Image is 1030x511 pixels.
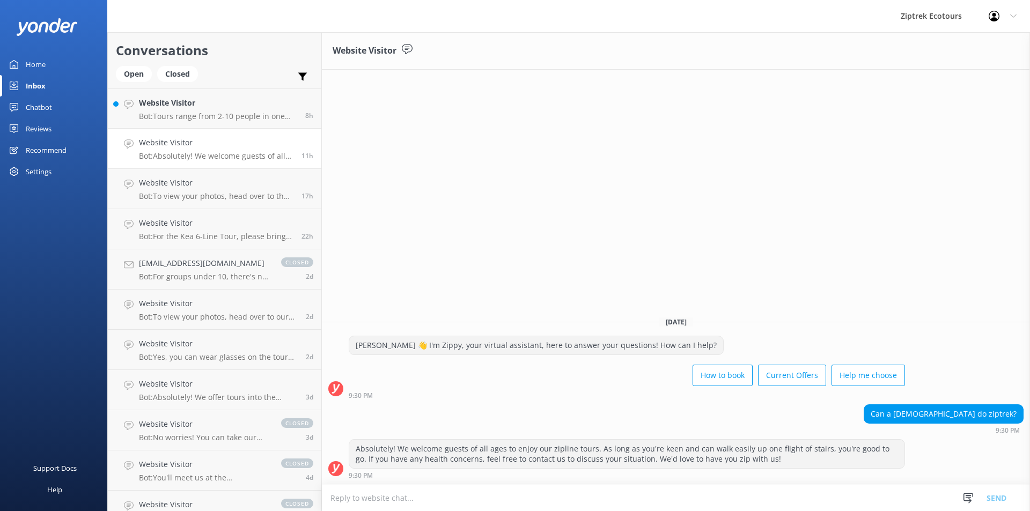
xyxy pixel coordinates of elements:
[139,112,297,121] p: Bot: Tours range from 2-10 people in one group, so if you're the only one booked, we might need t...
[864,405,1023,423] div: Can a [DEMOGRAPHIC_DATA] do ziptrek?
[349,440,904,468] div: Absolutely! We welcome guests of all ages to enjoy our zipline tours. As long as you're keen and ...
[349,336,723,354] div: [PERSON_NAME] 👋 I'm Zippy, your virtual assistant, here to answer your questions! How can I help?
[26,118,51,139] div: Reviews
[349,392,373,399] strong: 9:30 PM
[139,217,293,229] h4: Website Visitor
[758,365,826,386] button: Current Offers
[139,338,298,350] h4: Website Visitor
[26,54,46,75] div: Home
[139,312,298,322] p: Bot: To view your photos, head over to our My Photos Page at [URL][DOMAIN_NAME]. Make sure to sel...
[996,427,1020,434] strong: 9:30 PM
[26,161,51,182] div: Settings
[108,330,321,370] a: Website VisitorBot:Yes, you can wear glasses on the tour as long as they are not loose-fitting or...
[281,458,313,468] span: closed
[301,191,313,201] span: Sep 01 2025 03:20pm (UTC +12:00) Pacific/Auckland
[157,66,198,82] div: Closed
[108,169,321,209] a: Website VisitorBot:To view your photos, head over to the My Photos Page on our website and select...
[349,471,905,479] div: Sep 01 2025 09:30pm (UTC +12:00) Pacific/Auckland
[333,44,396,58] h3: Website Visitor
[301,151,313,160] span: Sep 01 2025 09:30pm (UTC +12:00) Pacific/Auckland
[139,499,270,510] h4: Website Visitor
[139,392,298,402] p: Bot: Absolutely! We offer tours into the evening, so 5pm is a great time to enjoy the zipline exp...
[26,97,52,118] div: Chatbot
[116,66,152,82] div: Open
[281,257,313,267] span: closed
[26,75,46,97] div: Inbox
[139,191,293,201] p: Bot: To view your photos, head over to the My Photos Page on our website and select the exact dat...
[306,392,313,402] span: Aug 29 2025 12:03pm (UTC +12:00) Pacific/Auckland
[139,473,270,483] p: Bot: You'll meet us at the [GEOGRAPHIC_DATA], located at the top of [GEOGRAPHIC_DATA]. You can re...
[33,457,77,479] div: Support Docs
[47,479,62,500] div: Help
[108,209,321,249] a: Website VisitorBot:For the Kea 6-Line Tour, please bring as little as possible since the guides w...
[306,272,313,281] span: Aug 31 2025 06:43am (UTC +12:00) Pacific/Auckland
[659,317,693,327] span: [DATE]
[349,391,905,399] div: Sep 01 2025 09:30pm (UTC +12:00) Pacific/Auckland
[306,433,313,442] span: Aug 29 2025 09:29am (UTC +12:00) Pacific/Auckland
[281,418,313,428] span: closed
[139,272,270,282] p: Bot: For groups under 10, there's no charge to change or cancel up to 24 hours prior to your tour...
[108,88,321,129] a: Website VisitorBot:Tours range from 2-10 people in one group, so if you're the only one booked, w...
[306,473,313,482] span: Aug 28 2025 05:33pm (UTC +12:00) Pacific/Auckland
[139,151,293,161] p: Bot: Absolutely! We welcome guests of all ages to enjoy our zipline tours. As long as you're keen...
[139,298,298,309] h4: Website Visitor
[26,139,67,161] div: Recommend
[301,232,313,241] span: Sep 01 2025 09:38am (UTC +12:00) Pacific/Auckland
[139,378,298,390] h4: Website Visitor
[832,365,905,386] button: Help me choose
[139,97,297,109] h4: Website Visitor
[139,458,270,470] h4: Website Visitor
[108,129,321,169] a: Website VisitorBot:Absolutely! We welcome guests of all ages to enjoy our zipline tours. As long ...
[693,365,753,386] button: How to book
[306,352,313,361] span: Aug 30 2025 09:18am (UTC +12:00) Pacific/Auckland
[139,418,270,430] h4: Website Visitor
[108,410,321,450] a: Website VisitorBot:No worries! You can take our quiz to help choose the best zipline adventure fo...
[116,68,157,79] a: Open
[139,433,270,442] p: Bot: No worries! You can take our quiz to help choose the best zipline adventure for you at [URL]...
[139,177,293,189] h4: Website Visitor
[139,137,293,149] h4: Website Visitor
[108,450,321,491] a: Website VisitorBot:You'll meet us at the [GEOGRAPHIC_DATA], located at the top of [GEOGRAPHIC_DAT...
[139,352,298,362] p: Bot: Yes, you can wear glasses on the tour as long as they are not loose-fitting or likely to fal...
[281,499,313,508] span: closed
[116,40,313,61] h2: Conversations
[108,370,321,410] a: Website VisitorBot:Absolutely! We offer tours into the evening, so 5pm is a great time to enjoy t...
[305,111,313,120] span: Sep 01 2025 11:58pm (UTC +12:00) Pacific/Auckland
[349,472,373,479] strong: 9:30 PM
[157,68,203,79] a: Closed
[139,232,293,241] p: Bot: For the Kea 6-Line Tour, please bring as little as possible since the guides will carry all ...
[108,290,321,330] a: Website VisitorBot:To view your photos, head over to our My Photos Page at [URL][DOMAIN_NAME]. Ma...
[306,312,313,321] span: Aug 30 2025 11:18am (UTC +12:00) Pacific/Auckland
[108,249,321,290] a: [EMAIL_ADDRESS][DOMAIN_NAME]Bot:For groups under 10, there's no charge to change or cancel up to ...
[16,18,78,36] img: yonder-white-logo.png
[864,426,1024,434] div: Sep 01 2025 09:30pm (UTC +12:00) Pacific/Auckland
[139,257,270,269] h4: [EMAIL_ADDRESS][DOMAIN_NAME]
